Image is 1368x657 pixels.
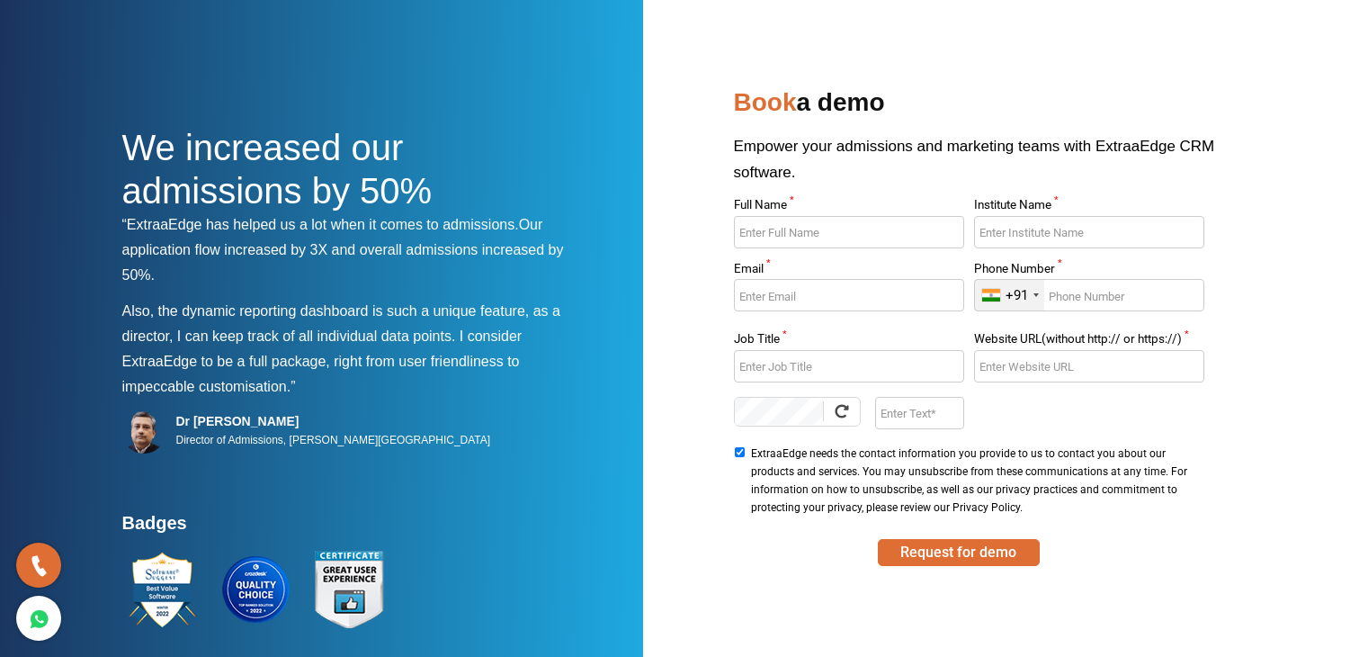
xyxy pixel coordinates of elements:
h5: Dr [PERSON_NAME] [176,413,491,429]
input: Enter Full Name [734,216,964,248]
input: ExtraaEdge needs the contact information you provide to us to contact you about our products and ... [734,447,746,457]
label: Job Title [734,333,964,350]
label: Institute Name [974,199,1204,216]
label: Full Name [734,199,964,216]
span: Our application flow increased by 3X and overall admissions increased by 50%. [122,217,564,283]
input: Enter Email [734,279,964,311]
p: Director of Admissions, [PERSON_NAME][GEOGRAPHIC_DATA] [176,429,491,451]
h4: Badges [122,512,581,544]
h2: a demo [734,81,1247,133]
span: Also, the dynamic reporting dashboard is such a unique feature, as a director, I can keep track o... [122,303,560,344]
div: India (भारत): +91 [975,280,1044,310]
span: I consider ExtraaEdge to be a full package, right from user friendliness to impeccable customisat... [122,328,523,394]
p: Empower your admissions and marketing teams with ExtraaEdge CRM software. [734,133,1247,199]
input: Enter Phone Number [974,279,1204,311]
label: Email [734,263,964,280]
input: Enter Job Title [734,350,964,382]
span: Book [734,88,797,116]
span: ExtraaEdge needs the contact information you provide to us to contact you about our products and ... [751,445,1199,517]
span: “ExtraaEdge has helped us a lot when it comes to admissions. [122,217,519,232]
label: Phone Number [974,263,1204,280]
div: +91 [1006,287,1028,304]
label: Website URL(without http:// or https://) [974,333,1204,350]
input: Enter Text [875,397,964,429]
input: Enter Institute Name [974,216,1204,248]
input: Enter Website URL [974,350,1204,382]
span: We increased our admissions by 50% [122,128,433,211]
button: SUBMIT [878,539,1040,566]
